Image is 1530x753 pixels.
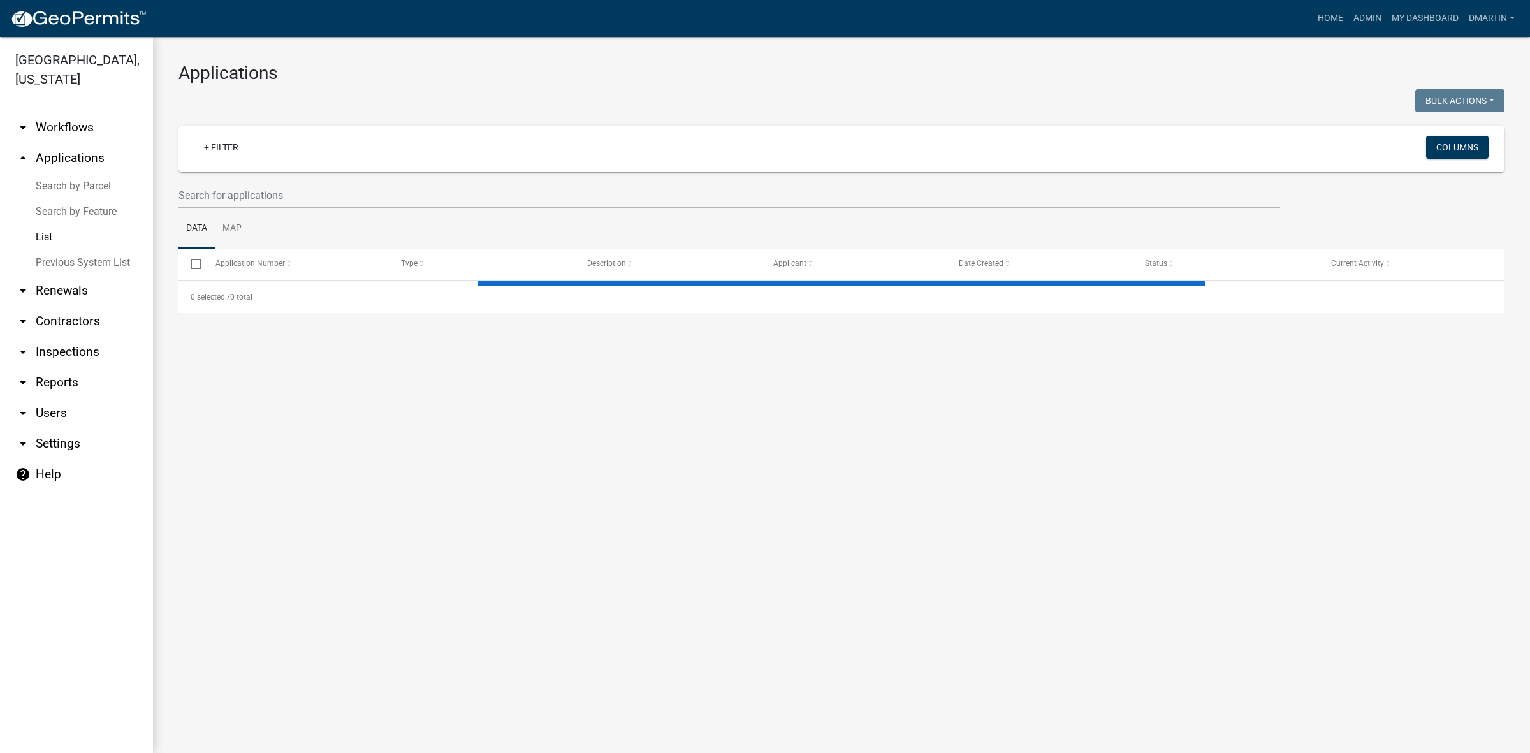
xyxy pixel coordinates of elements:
input: Search for applications [178,182,1280,208]
span: Description [587,259,626,268]
datatable-header-cell: Description [575,249,761,279]
a: Map [215,208,249,249]
span: Type [401,259,418,268]
a: Home [1313,6,1348,31]
datatable-header-cell: Status [1133,249,1319,279]
span: Status [1145,259,1167,268]
a: Admin [1348,6,1387,31]
span: Application Number [215,259,285,268]
datatable-header-cell: Application Number [203,249,389,279]
i: arrow_drop_down [15,120,31,135]
datatable-header-cell: Select [178,249,203,279]
a: My Dashboard [1387,6,1464,31]
span: Applicant [773,259,806,268]
div: 0 total [178,281,1504,313]
a: Data [178,208,215,249]
i: arrow_drop_down [15,406,31,421]
button: Columns [1426,136,1489,159]
i: arrow_drop_down [15,283,31,298]
a: dmartin [1464,6,1520,31]
datatable-header-cell: Current Activity [1318,249,1504,279]
span: 0 selected / [191,293,230,302]
i: arrow_drop_up [15,150,31,166]
i: help [15,467,31,482]
i: arrow_drop_down [15,314,31,329]
i: arrow_drop_down [15,344,31,360]
button: Bulk Actions [1415,89,1504,112]
i: arrow_drop_down [15,375,31,390]
h3: Applications [178,62,1504,84]
i: arrow_drop_down [15,436,31,451]
datatable-header-cell: Date Created [947,249,1133,279]
span: Current Activity [1331,259,1384,268]
datatable-header-cell: Applicant [761,249,947,279]
span: Date Created [959,259,1003,268]
a: + Filter [194,136,249,159]
datatable-header-cell: Type [389,249,575,279]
